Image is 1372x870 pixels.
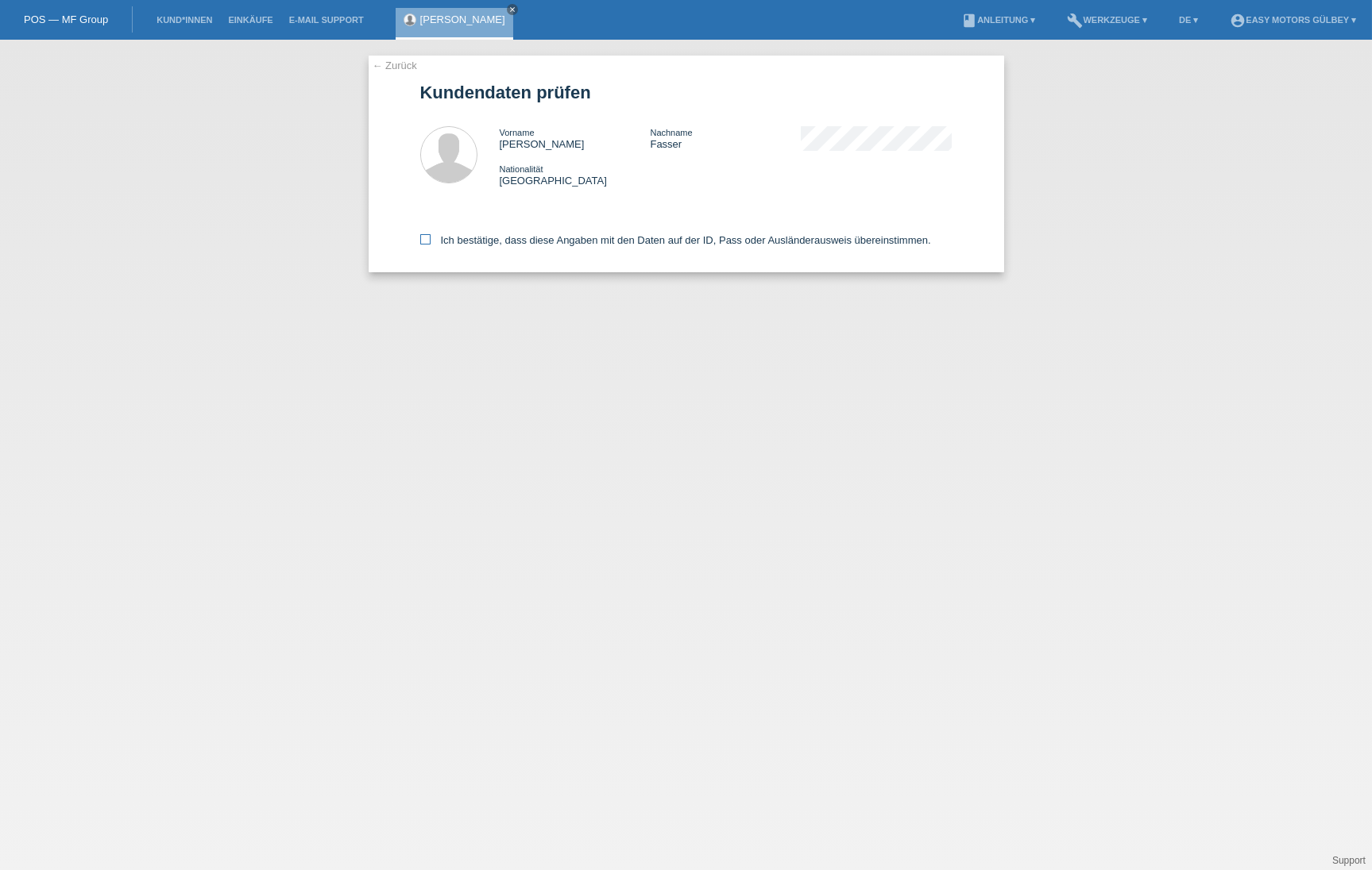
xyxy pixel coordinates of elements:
i: build [1067,13,1083,29]
span: Nationalität [500,164,543,174]
div: [GEOGRAPHIC_DATA] [500,163,651,187]
span: Nachname [650,128,692,137]
a: Support [1332,855,1366,866]
a: ← Zurück [373,60,417,71]
i: close [508,6,516,13]
a: [PERSON_NAME] [420,13,505,25]
a: Kund*innen [149,15,220,25]
a: DE ▾ [1171,15,1206,25]
a: account_circleEasy Motors Gülbey ▾ [1222,15,1364,25]
a: E-Mail Support [281,15,372,25]
div: [PERSON_NAME] [500,126,651,150]
h1: Kundendaten prüfen [420,83,953,102]
i: account_circle [1230,13,1246,29]
a: buildWerkzeuge ▾ [1059,15,1155,25]
label: Ich bestätige, dass diese Angaben mit den Daten auf der ID, Pass oder Ausländerausweis übereinsti... [420,234,931,246]
a: close [507,4,518,15]
a: POS — MF Group [24,13,108,25]
a: bookAnleitung ▾ [953,15,1043,25]
a: Einkäufe [220,15,280,25]
span: Vorname [500,128,535,137]
div: Fasser [650,126,801,150]
i: book [961,13,977,29]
